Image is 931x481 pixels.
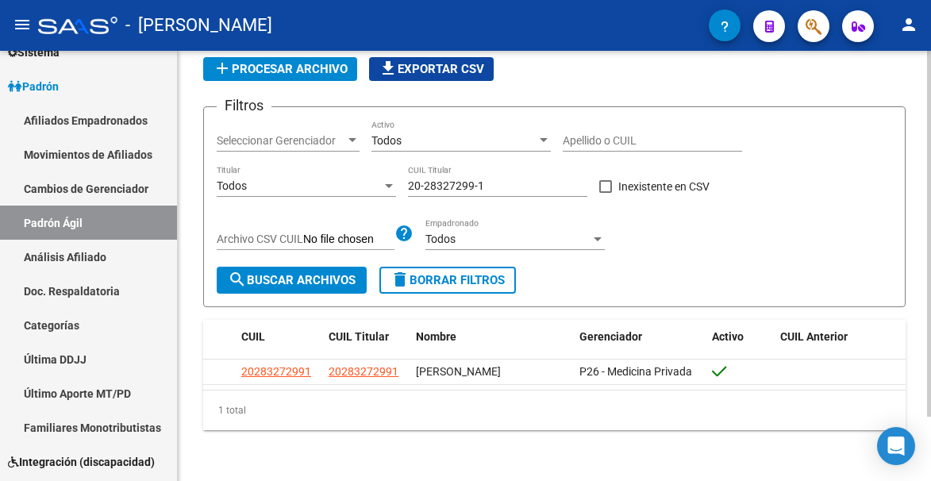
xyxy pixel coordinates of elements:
[390,273,505,287] span: Borrar Filtros
[213,59,232,78] mat-icon: add
[579,330,642,343] span: Gerenciador
[579,365,692,378] span: P26 - Medicina Privada
[217,94,271,117] h3: Filtros
[203,57,357,81] button: Procesar archivo
[125,8,272,43] span: - [PERSON_NAME]
[8,78,59,95] span: Padrón
[379,267,516,294] button: Borrar Filtros
[303,233,394,247] input: Archivo CSV CUIL
[329,365,398,378] span: 20283272991
[379,59,398,78] mat-icon: file_download
[774,320,906,354] datatable-header-cell: CUIL Anterior
[369,57,494,81] button: Exportar CSV
[322,320,410,354] datatable-header-cell: CUIL Titular
[371,134,402,147] span: Todos
[228,273,356,287] span: Buscar Archivos
[8,453,155,471] span: Integración (discapacidad)
[416,365,501,378] span: [PERSON_NAME]
[410,320,573,354] datatable-header-cell: Nombre
[618,177,710,196] span: Inexistente en CSV
[13,15,32,34] mat-icon: menu
[213,62,348,76] span: Procesar archivo
[217,267,367,294] button: Buscar Archivos
[217,179,247,192] span: Todos
[329,330,389,343] span: CUIL Titular
[390,270,410,289] mat-icon: delete
[203,391,906,430] div: 1 total
[416,330,456,343] span: Nombre
[241,330,265,343] span: CUIL
[217,134,345,148] span: Seleccionar Gerenciador
[877,427,915,465] div: Open Intercom Messenger
[899,15,918,34] mat-icon: person
[573,320,705,354] datatable-header-cell: Gerenciador
[241,365,311,378] span: 20283272991
[394,224,414,243] mat-icon: help
[228,270,247,289] mat-icon: search
[379,62,484,76] span: Exportar CSV
[706,320,774,354] datatable-header-cell: Activo
[8,44,60,61] span: Sistema
[780,330,848,343] span: CUIL Anterior
[425,233,456,245] span: Todos
[235,320,322,354] datatable-header-cell: CUIL
[217,233,303,245] span: Archivo CSV CUIL
[712,330,744,343] span: Activo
